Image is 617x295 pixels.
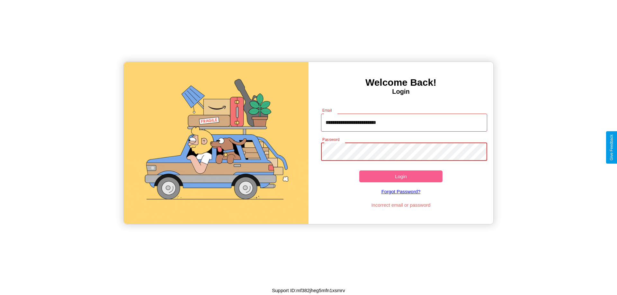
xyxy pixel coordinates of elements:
label: Email [322,108,332,113]
img: gif [124,62,308,224]
label: Password [322,137,339,142]
p: Support ID: mf382jheg5mfn1xsmrv [272,286,345,295]
a: Forgot Password? [318,182,484,201]
p: Incorrect email or password [318,201,484,209]
h3: Welcome Back! [308,77,493,88]
h4: Login [308,88,493,95]
button: Login [359,170,443,182]
div: Give Feedback [609,134,614,161]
